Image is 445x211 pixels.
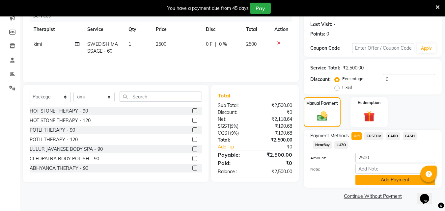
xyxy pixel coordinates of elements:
th: Service [83,22,125,37]
th: Disc [202,22,242,37]
button: Apply [417,43,436,53]
button: Pay [250,3,271,14]
span: SGST [218,123,230,129]
div: ₹2,500.00 [255,102,297,109]
span: | [215,41,216,48]
img: _gift.svg [360,110,378,123]
img: _cash.svg [314,110,331,122]
div: POTLI THERAPY - 120 [30,136,78,143]
span: 2500 [156,41,166,47]
div: Service Total: [310,65,340,71]
div: Discount: [310,76,331,83]
div: CLEOPATRA BODY POLISH - 90 [30,155,99,162]
span: 0 F [206,41,212,48]
div: ( ) [213,130,255,137]
span: CARD [386,132,400,140]
div: HOT STONE THERAPY - 120 [30,117,91,124]
div: Discount: [213,109,255,116]
div: Payable: [213,151,255,159]
th: Total [242,22,270,37]
input: Add Note [355,164,435,174]
span: UPI [351,132,362,140]
div: Points: [310,31,325,38]
label: Amount: [305,155,350,161]
div: ₹0 [255,159,297,167]
div: Sub Total: [213,102,255,109]
div: Total: [213,137,255,144]
div: Paid: [213,159,255,167]
span: Total [218,92,233,99]
div: ₹2,500.00 [255,168,297,175]
div: ₹2,500.00 [343,65,364,71]
label: Manual Payment [306,100,338,106]
input: Amount [355,153,435,163]
input: Search [120,92,202,102]
span: kimi [34,41,42,47]
div: ₹190.68 [255,123,297,130]
a: Add Tip [213,144,262,150]
div: ( ) [213,123,255,130]
iframe: chat widget [417,185,438,204]
label: Percentage [342,76,363,82]
div: POTLI THERAPY - 90 [30,127,75,134]
span: LUZO [334,141,348,149]
button: Add Payment [355,175,435,185]
div: Balance : [213,168,255,175]
span: NearBuy [313,141,332,149]
div: ₹2,118.64 [255,116,297,123]
span: CGST [218,130,230,136]
div: Coupon Code [310,45,352,52]
input: Enter Offer / Coupon Code [352,43,414,53]
div: LULUR JAVANESE BODY SPA - 90 [30,146,103,153]
div: 0 [326,31,329,38]
th: Qty [125,22,152,37]
a: Continue Without Payment [305,193,440,200]
div: You have a payment due from 45 days [167,5,249,12]
th: Action [270,22,292,37]
span: CASH [403,132,417,140]
span: 1 [128,41,131,47]
label: Note: [305,166,350,172]
div: ₹2,500.00 [255,151,297,159]
div: ₹0 [255,109,297,116]
div: ₹2,500.00 [255,137,297,144]
div: Last Visit: [310,21,332,28]
span: 2500 [246,41,257,47]
div: ₹0 [262,144,297,150]
label: Fixed [342,84,352,90]
label: Redemption [358,100,380,106]
th: Price [152,22,202,37]
div: ABHYANGA THERAPY - 90 [30,165,88,172]
span: SWEDISH MASSAGE - 60 [87,41,118,54]
div: ₹190.68 [255,130,297,137]
span: Payment Methods [310,132,349,139]
div: - [334,21,336,28]
span: 9% [231,130,237,136]
th: Therapist [30,22,83,37]
div: Net: [213,116,255,123]
span: 0 % [219,41,227,48]
span: CUSTOM [364,132,383,140]
div: HOT STONE THERAPY - 90 [30,108,88,115]
span: 9% [231,123,237,129]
